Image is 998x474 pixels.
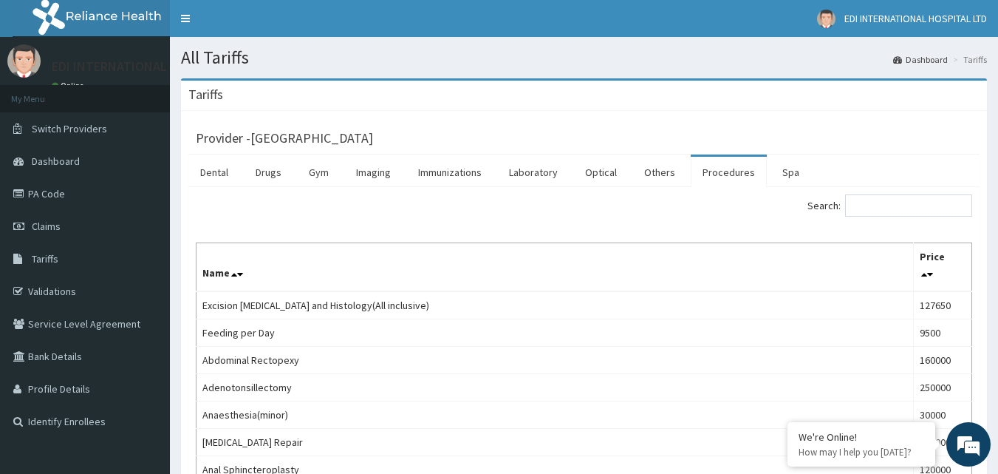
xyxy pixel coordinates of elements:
h3: Tariffs [188,88,223,101]
th: Price [914,243,972,292]
h3: Provider - [GEOGRAPHIC_DATA] [196,132,373,145]
span: Tariffs [32,252,58,265]
td: 30000 [914,402,972,429]
a: Procedures [691,157,767,188]
span: Switch Providers [32,122,107,135]
td: 120000 [914,429,972,456]
td: Adenotonsillectomy [196,374,914,402]
a: Online [52,81,87,91]
span: Dashboard [32,155,80,168]
span: EDI INTERNATIONAL HOSPITAL LTD [844,12,987,25]
a: Drugs [244,157,293,188]
td: Anaesthesia(minor) [196,402,914,429]
div: We're Online! [799,430,924,444]
td: 127650 [914,291,972,319]
a: Laboratory [497,157,570,188]
td: 250000 [914,374,972,402]
span: Claims [32,220,61,233]
th: Name [196,243,914,292]
h1: All Tariffs [181,48,987,67]
td: 160000 [914,347,972,374]
td: Feeding per Day [196,319,914,347]
input: Search: [845,194,972,217]
p: How may I help you today? [799,446,924,458]
td: [MEDICAL_DATA] Repair [196,429,914,456]
a: Gym [297,157,341,188]
p: EDI INTERNATIONAL HOSPITAL LTD [52,60,252,73]
td: 9500 [914,319,972,347]
img: User Image [7,44,41,78]
a: Immunizations [406,157,493,188]
a: Dental [188,157,240,188]
td: Abdominal Rectopexy [196,347,914,374]
a: Optical [573,157,629,188]
a: Imaging [344,157,403,188]
a: Dashboard [893,53,948,66]
a: Others [632,157,687,188]
label: Search: [807,194,972,217]
a: Spa [770,157,811,188]
img: User Image [817,10,835,28]
td: Excision [MEDICAL_DATA] and Histology(All inclusive) [196,291,914,319]
li: Tariffs [949,53,987,66]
